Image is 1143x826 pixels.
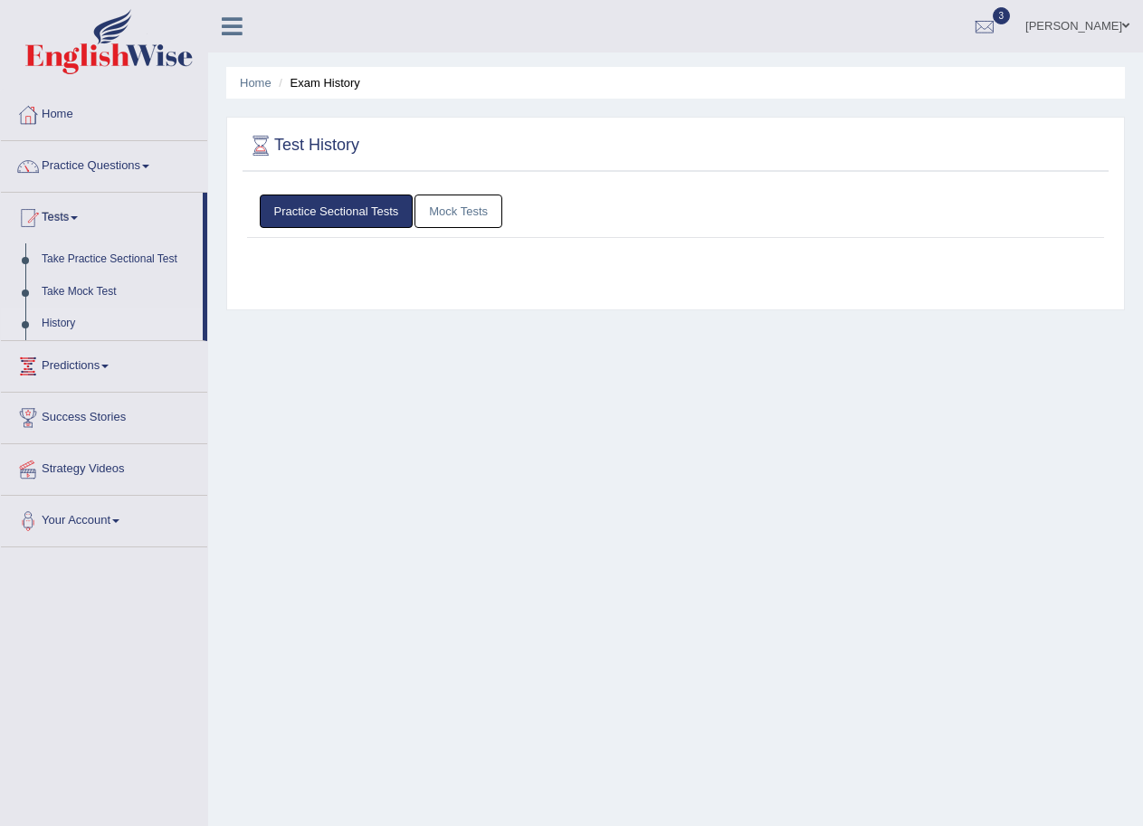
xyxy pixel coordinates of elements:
a: Take Practice Sectional Test [33,243,203,276]
a: Tests [1,193,203,238]
a: Practice Sectional Tests [260,195,414,228]
a: Mock Tests [414,195,502,228]
a: Success Stories [1,393,207,438]
a: Home [1,90,207,135]
h2: Test History [247,132,359,159]
a: Practice Questions [1,141,207,186]
li: Exam History [274,74,360,91]
span: 3 [993,7,1011,24]
a: History [33,308,203,340]
a: Strategy Videos [1,444,207,489]
a: Your Account [1,496,207,541]
a: Home [240,76,271,90]
a: Predictions [1,341,207,386]
a: Take Mock Test [33,276,203,309]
